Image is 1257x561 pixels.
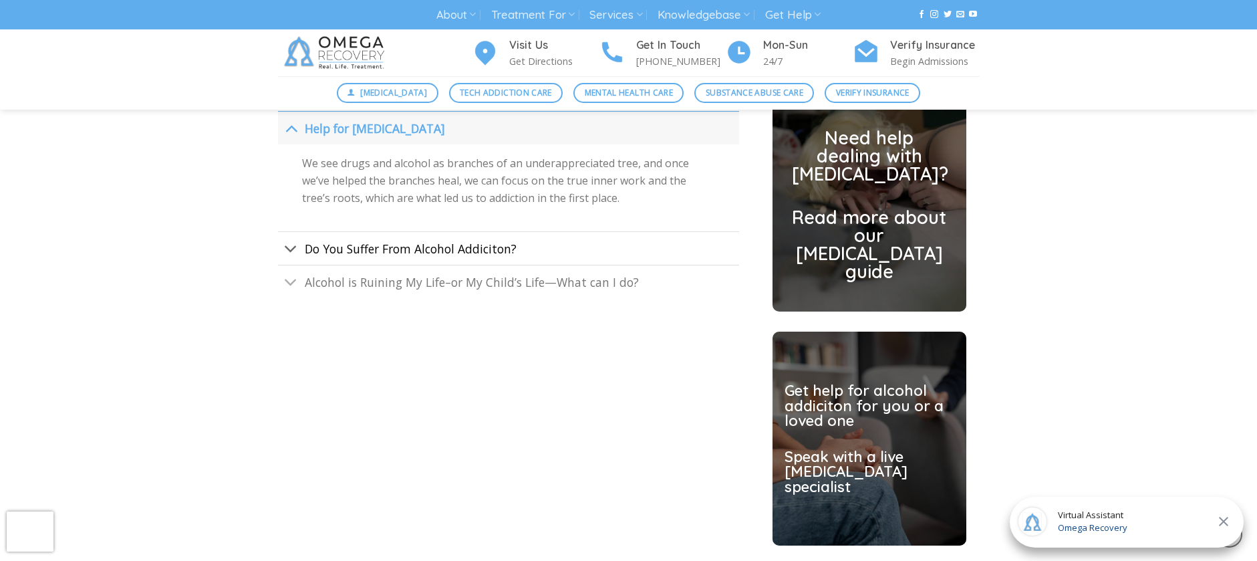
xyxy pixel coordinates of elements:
[585,86,673,99] span: Mental Health Care
[305,274,639,290] span: Alcohol is Ruining My Life–or My Child’s Life—What can I do?
[918,10,926,19] a: Follow on Facebook
[278,235,304,264] button: Toggle
[509,53,599,69] p: Get Directions
[460,86,552,99] span: Tech Addiction Care
[706,86,803,99] span: Substance Abuse Care
[360,86,427,99] span: [MEDICAL_DATA]
[825,83,920,103] a: Verify Insurance
[278,29,395,76] img: Omega Recovery
[765,3,821,27] a: Get Help
[305,120,445,136] span: Help for [MEDICAL_DATA]
[449,83,563,103] a: Tech Addiction Care
[305,241,517,257] span: Do You Suffer From Alcohol Addiciton?
[792,128,947,183] h2: Need help dealing with [MEDICAL_DATA]?
[278,269,304,298] button: Toggle
[836,86,910,99] span: Verify Insurance
[636,37,726,54] h4: Get In Touch
[763,53,853,69] p: 24/7
[785,449,953,494] h2: Speak with a live [MEDICAL_DATA] specialist
[944,10,952,19] a: Follow on Twitter
[785,383,953,494] a: Get help for alcohol addiciton for you or a loved one Speak with a live [MEDICAL_DATA] specialist
[694,83,814,103] a: Substance Abuse Care
[853,37,980,70] a: Verify Insurance Begin Admissions
[278,114,304,142] button: Toggle
[969,10,977,19] a: Follow on YouTube
[890,37,980,54] h4: Verify Insurance
[278,231,739,265] a: Toggle Do You Suffer From Alcohol Addiciton?
[890,53,980,69] p: Begin Admissions
[763,37,853,54] h4: Mon-Sun
[278,144,739,231] div: Toggle Help for [MEDICAL_DATA]
[589,3,642,27] a: Services
[599,37,726,70] a: Get In Touch [PHONE_NUMBER]
[491,3,575,27] a: Treatment For
[472,37,599,70] a: Visit Us Get Directions
[636,53,726,69] p: [PHONE_NUMBER]
[436,3,476,27] a: About
[573,83,684,103] a: Mental Health Care
[792,209,947,281] h2: Read more about our [MEDICAL_DATA] guide
[792,128,947,281] a: Need help dealing with [MEDICAL_DATA]? Read more about our [MEDICAL_DATA] guide
[278,265,739,298] a: Toggle Alcohol is Ruining My Life–or My Child’s Life—What can I do?
[930,10,938,19] a: Follow on Instagram
[658,3,750,27] a: Knowledgebase
[509,37,599,54] h4: Visit Us
[302,155,714,207] p: We see drugs and alcohol as branches of an underappreciated tree, and once we’ve helped the branc...
[785,383,953,428] h2: Get help for alcohol addiciton for you or a loved one
[278,111,739,144] a: Toggle Help for [MEDICAL_DATA]
[956,10,964,19] a: Send us an email
[337,83,438,103] a: [MEDICAL_DATA]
